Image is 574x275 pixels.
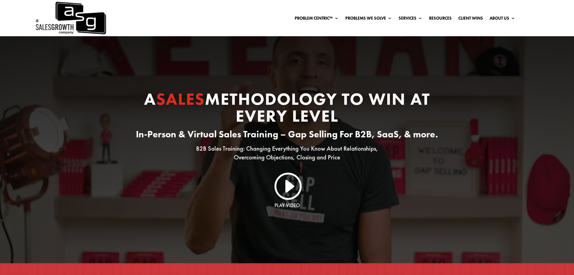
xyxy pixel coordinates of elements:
[345,16,392,23] a: Problems We Solve
[458,16,483,23] a: Client Wins
[273,171,302,200] a: I
[124,91,450,127] h1: A Methodology to Win At Every Level
[274,202,300,209] a: Play Video
[295,16,339,23] a: Problem Centric™
[429,16,452,23] a: Resources
[490,16,515,23] a: About Us
[399,16,422,23] a: Services
[124,144,450,162] p: B2B Sales Training: Changing Everything You Know About Relationships, Overcoming Objections, Clos...
[124,127,450,145] h3: In-Person & Virtual Sales Training – Gap Selling For B2B, SaaS, & more.
[156,88,205,110] span: Sales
